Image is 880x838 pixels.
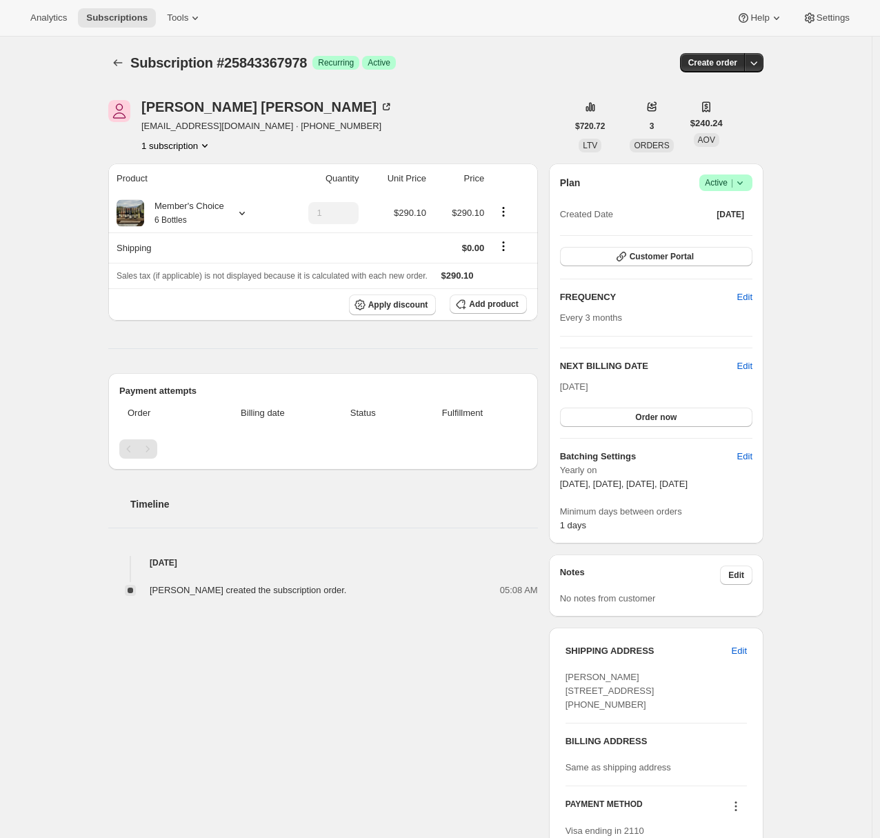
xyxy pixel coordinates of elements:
[108,163,279,194] th: Product
[630,251,694,262] span: Customer Portal
[731,177,733,188] span: |
[560,359,737,373] h2: NEXT BILLING DATE
[728,570,744,581] span: Edit
[430,163,488,194] th: Price
[560,176,581,190] h2: Plan
[688,57,737,68] span: Create order
[130,497,538,511] h2: Timeline
[566,735,747,748] h3: BILLING ADDRESS
[567,117,613,136] button: $720.72
[737,359,752,373] button: Edit
[86,12,148,23] span: Subscriptions
[349,295,437,315] button: Apply discount
[159,8,210,28] button: Tools
[635,412,677,423] span: Order now
[141,100,393,114] div: [PERSON_NAME] [PERSON_NAME]
[108,556,538,570] h4: [DATE]
[583,141,597,150] span: LTV
[469,299,518,310] span: Add product
[318,57,354,68] span: Recurring
[566,644,732,658] h3: SHIPPING ADDRESS
[729,286,761,308] button: Edit
[650,121,654,132] span: 3
[206,406,320,420] span: Billing date
[566,672,654,710] span: [PERSON_NAME] [STREET_ADDRESS] [PHONE_NUMBER]
[560,593,656,603] span: No notes from customer
[732,644,747,658] span: Edit
[492,239,514,254] button: Shipping actions
[30,12,67,23] span: Analytics
[394,208,426,218] span: $290.10
[141,119,393,133] span: [EMAIL_ADDRESS][DOMAIN_NAME] · [PHONE_NUMBER]
[22,8,75,28] button: Analytics
[279,163,363,194] th: Quantity
[117,200,144,226] img: product img
[492,204,514,219] button: Product actions
[119,398,202,428] th: Order
[500,583,538,597] span: 05:08 AM
[560,463,752,477] span: Yearly on
[634,141,669,150] span: ORDERS
[119,384,527,398] h2: Payment attempts
[108,53,128,72] button: Subscriptions
[560,381,588,392] span: [DATE]
[144,199,224,227] div: Member's Choice
[560,408,752,427] button: Order now
[150,585,346,595] span: [PERSON_NAME] created the subscription order.
[705,176,747,190] span: Active
[723,640,755,662] button: Edit
[560,566,721,585] h3: Notes
[794,8,858,28] button: Settings
[117,271,428,281] span: Sales tax (if applicable) is not displayed because it is calculated with each new order.
[728,8,791,28] button: Help
[368,57,390,68] span: Active
[441,270,474,281] span: $290.10
[119,439,527,459] nav: Pagination
[130,55,307,70] span: Subscription #25843367978
[141,139,212,152] button: Product actions
[560,505,752,519] span: Minimum days between orders
[108,100,130,122] span: Tania Smith
[566,799,643,817] h3: PAYMENT METHOD
[641,117,663,136] button: 3
[560,247,752,266] button: Customer Portal
[328,406,398,420] span: Status
[368,299,428,310] span: Apply discount
[717,209,744,220] span: [DATE]
[167,12,188,23] span: Tools
[363,163,430,194] th: Unit Price
[406,406,518,420] span: Fulfillment
[698,135,715,145] span: AOV
[737,450,752,463] span: Edit
[154,215,187,225] small: 6 Bottles
[462,243,485,253] span: $0.00
[680,53,746,72] button: Create order
[560,208,613,221] span: Created Date
[708,205,752,224] button: [DATE]
[720,566,752,585] button: Edit
[560,312,622,323] span: Every 3 months
[729,446,761,468] button: Edit
[450,295,526,314] button: Add product
[690,117,723,130] span: $240.24
[566,762,671,772] span: Same as shipping address
[78,8,156,28] button: Subscriptions
[817,12,850,23] span: Settings
[560,479,688,489] span: [DATE], [DATE], [DATE], [DATE]
[737,290,752,304] span: Edit
[108,232,279,263] th: Shipping
[560,450,737,463] h6: Batching Settings
[560,290,737,304] h2: FREQUENCY
[575,121,605,132] span: $720.72
[750,12,769,23] span: Help
[452,208,484,218] span: $290.10
[560,520,586,530] span: 1 days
